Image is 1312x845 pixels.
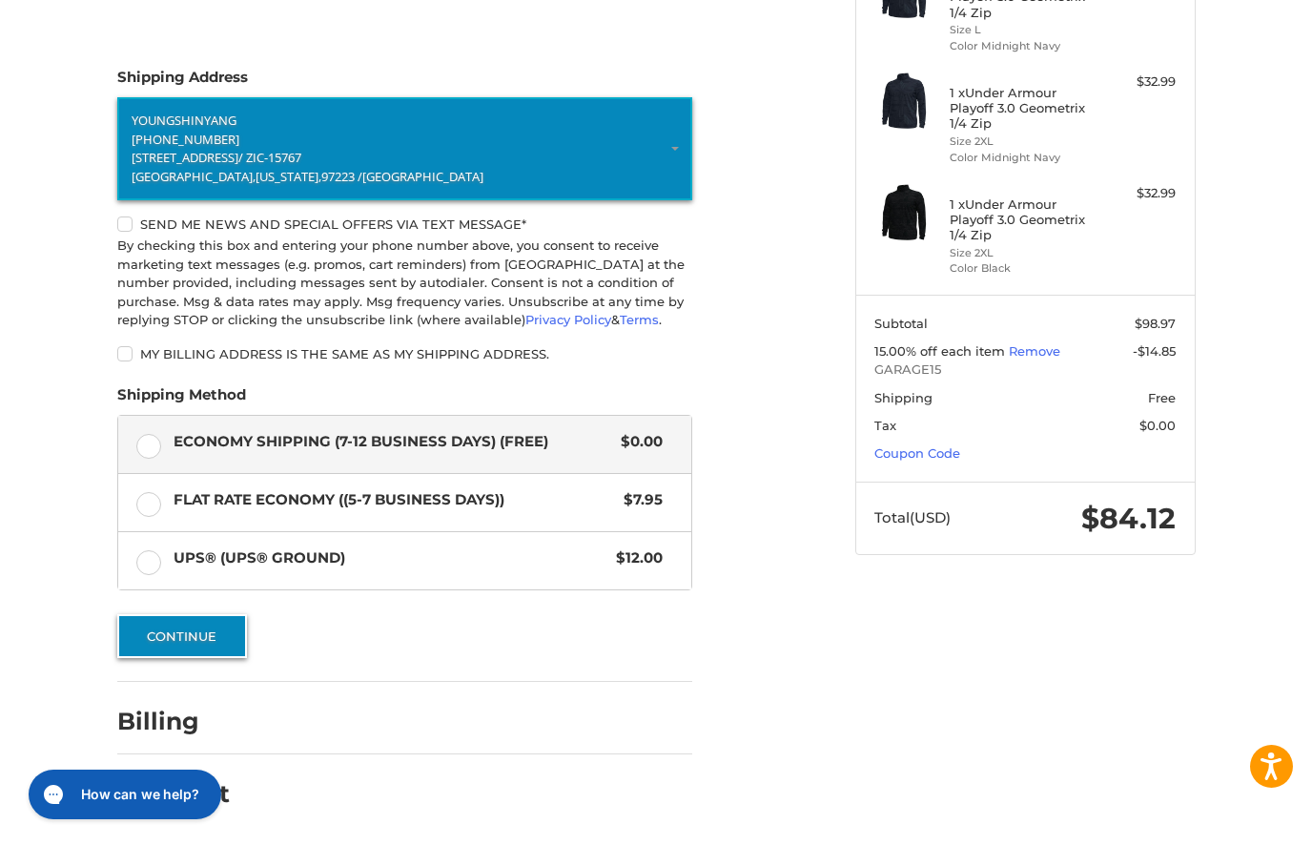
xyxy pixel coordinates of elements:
span: $12.00 [607,547,664,569]
span: $7.95 [615,489,664,511]
span: UPS® (UPS® Ground) [174,547,607,569]
div: $32.99 [1100,72,1176,92]
legend: Shipping Method [117,384,246,415]
li: Color Midnight Navy [950,150,1096,166]
span: [GEOGRAPHIC_DATA] [362,167,483,184]
span: Free [1148,390,1176,405]
a: Coupon Code [874,445,960,461]
li: Color Black [950,260,1096,277]
label: My billing address is the same as my shipping address. [117,346,692,361]
label: Send me news and special offers via text message* [117,216,692,232]
span: [US_STATE], [256,167,321,184]
a: Privacy Policy [525,312,611,327]
span: Subtotal [874,316,928,331]
span: YANG [204,112,236,129]
span: $84.12 [1081,501,1176,536]
span: [GEOGRAPHIC_DATA], [132,167,256,184]
span: $98.97 [1135,316,1176,331]
h4: 1 x Under Armour Playoff 3.0 Geometrix 1/4 Zip [950,196,1096,243]
span: Shipping [874,390,933,405]
a: Remove [1009,343,1060,359]
span: YOUNGSHIN [132,112,204,129]
li: Size 2XL [950,134,1096,150]
h2: Billing [117,707,229,736]
span: [PHONE_NUMBER] [132,130,239,147]
span: Tax [874,418,896,433]
iframe: Gorgias live chat messenger [19,763,227,826]
div: $32.99 [1100,184,1176,203]
h4: 1 x Under Armour Playoff 3.0 Geometrix 1/4 Zip [950,85,1096,132]
span: / ZIC-15767 [238,149,301,166]
span: 97223 / [321,167,362,184]
span: $0.00 [612,431,664,453]
span: $0.00 [1139,418,1176,433]
span: Total (USD) [874,508,951,526]
span: 15.00% off each item [874,343,1009,359]
a: Enter or select a different address [117,97,692,200]
span: GARAGE15 [874,361,1176,380]
button: Continue [117,614,247,658]
li: Size L [950,22,1096,38]
span: -$14.85 [1133,343,1176,359]
legend: Shipping Address [117,67,248,97]
li: Size 2XL [950,245,1096,261]
a: Terms [620,312,659,327]
span: Economy Shipping (7-12 Business Days) (Free) [174,431,612,453]
li: Color Midnight Navy [950,38,1096,54]
span: [STREET_ADDRESS] [132,149,238,166]
span: Flat Rate Economy ((5-7 Business Days)) [174,489,615,511]
div: By checking this box and entering your phone number above, you consent to receive marketing text ... [117,237,692,330]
